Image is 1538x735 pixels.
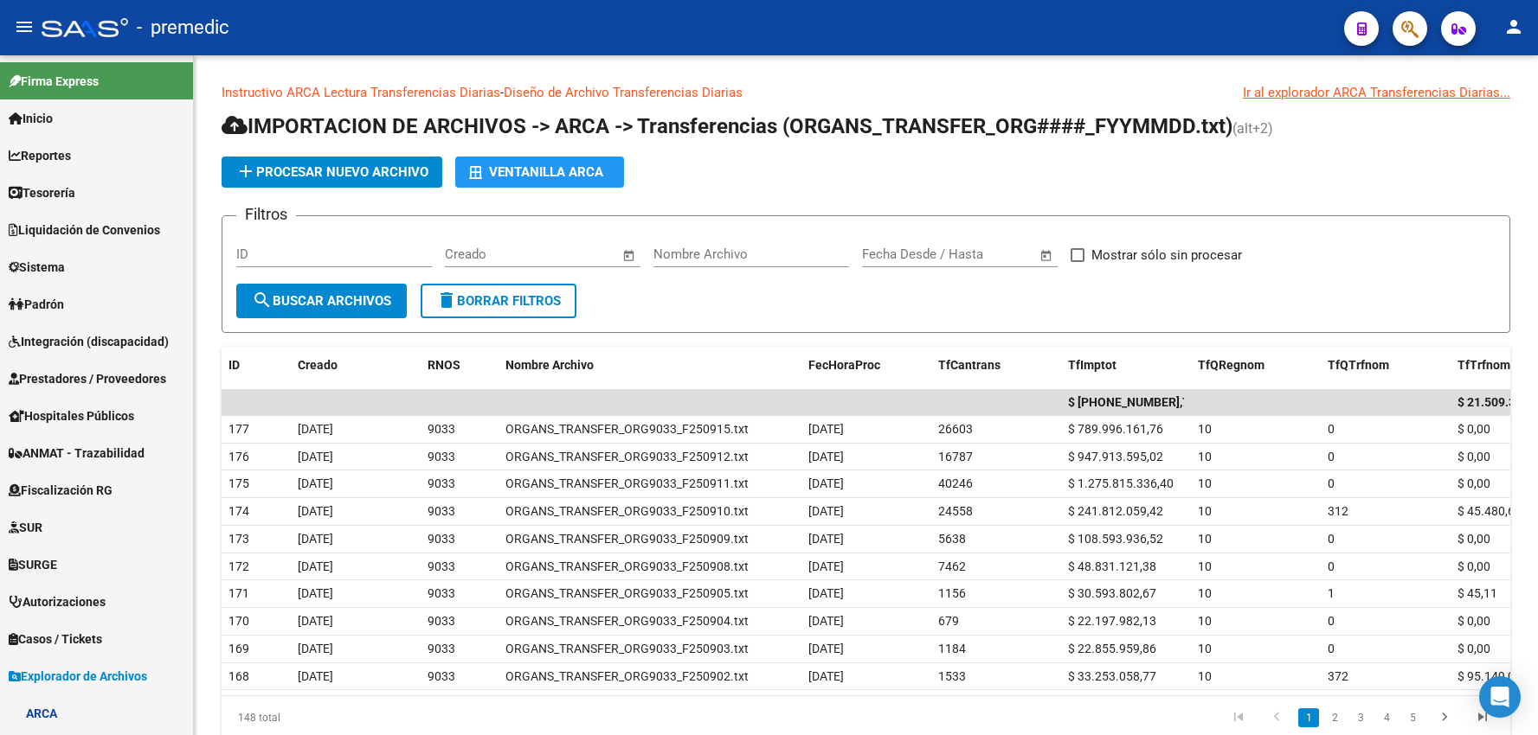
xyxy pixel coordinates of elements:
span: 9033 [428,476,455,490]
span: [DATE] [808,642,844,655]
span: 10 [1198,450,1212,463]
span: $ 0,00 [1458,642,1490,655]
a: 4 [1376,708,1397,727]
span: 312 [1328,504,1348,518]
span: 168 [228,669,249,683]
span: $ 95.149,09 [1458,669,1522,683]
span: 9033 [428,532,455,546]
span: 5638 [938,532,966,546]
span: [DATE] [298,669,333,683]
span: ORGANS_TRANSFER_ORG9033_F250915.txt [505,422,749,436]
mat-icon: person [1503,16,1524,37]
span: Buscar Archivos [252,293,391,309]
span: [DATE] [808,614,844,628]
span: 172 [228,559,249,573]
span: [DATE] [808,504,844,518]
input: Fecha inicio [445,246,515,262]
span: Borrar Filtros [436,293,561,309]
span: 10 [1198,669,1212,683]
button: Procesar nuevo archivo [222,157,442,188]
span: IMPORTACION DE ARCHIVOS -> ARCA -> Transferencias (ORGANS_TRANSFER_ORG####_FYYMMDD.txt) [222,114,1232,138]
datatable-header-cell: TfQRegnom [1191,347,1321,384]
li: page 1 [1296,703,1322,732]
span: [DATE] [298,614,333,628]
span: [DATE] [298,586,333,600]
span: ORGANS_TRANSFER_ORG9033_F250903.txt [505,642,749,655]
span: [DATE] [808,532,844,546]
a: go to previous page [1260,708,1293,727]
span: 175 [228,476,249,490]
span: 1184 [938,642,966,655]
span: 10 [1198,559,1212,573]
span: [DATE] [298,642,333,655]
span: 1533 [938,669,966,683]
span: ORGANS_TRANSFER_ORG9033_F250909.txt [505,532,749,546]
span: ORGANS_TRANSFER_ORG9033_F250902.txt [505,669,749,683]
span: 26603 [938,422,973,436]
li: page 5 [1400,703,1425,732]
span: - premedic [137,9,229,47]
span: $ 0,00 [1458,614,1490,628]
span: [DATE] [808,586,844,600]
span: $ 0,00 [1458,422,1490,436]
span: Reportes [9,146,71,165]
span: Mostrar sólo sin procesar [1091,245,1242,265]
span: $ 789.996.161,76 [1068,422,1163,436]
span: [DATE] [808,559,844,573]
button: Borrar Filtros [421,284,576,318]
mat-icon: search [252,290,273,310]
span: $ 0,00 [1458,532,1490,546]
div: Open Intercom Messenger [1479,676,1521,718]
span: $ 0,00 [1458,559,1490,573]
span: [DATE] [808,422,844,436]
span: $ 241.812.059,42 [1068,504,1163,518]
input: Fecha inicio [862,246,932,262]
a: Instructivo ARCA Lectura Transferencias Diarias [222,85,500,100]
span: 10 [1198,422,1212,436]
span: $ 22.855.959,86 [1068,642,1156,655]
span: Procesar nuevo archivo [235,164,428,180]
span: TfImptot [1068,358,1116,372]
span: [DATE] [808,669,844,683]
span: $ 45.480,65 [1458,504,1522,518]
span: ORGANS_TRANSFER_ORG9033_F250905.txt [505,586,749,600]
span: Casos / Tickets [9,630,102,649]
span: 0 [1328,642,1335,655]
mat-icon: menu [14,16,35,37]
span: $ 22.197.982,13 [1068,614,1156,628]
span: 10 [1198,532,1212,546]
span: ORGANS_TRANSFER_ORG9033_F250911.txt [505,476,749,490]
datatable-header-cell: RNOS [421,347,499,384]
span: [DATE] [298,532,333,546]
span: Firma Express [9,72,99,91]
span: $ 108.593.936,52 [1068,532,1163,546]
span: TfQRegnom [1198,358,1265,372]
span: 176 [228,450,249,463]
mat-icon: delete [436,290,457,310]
span: 10 [1198,476,1212,490]
span: 171 [228,586,249,600]
p: - [222,83,1510,102]
span: ANMAT - Trazabilidad [9,444,145,463]
span: Tesorería [9,183,75,202]
span: 9033 [428,422,455,436]
span: Nombre Archivo [505,358,594,372]
span: ORGANS_TRANSFER_ORG9033_F250912.txt [505,450,749,463]
span: 170 [228,614,249,628]
span: TfQTrfnom [1328,358,1389,372]
a: go to first page [1222,708,1255,727]
button: Ventanilla ARCA [455,157,624,188]
a: go to last page [1466,708,1499,727]
span: SUR [9,518,42,537]
span: Prestadores / Proveedores [9,369,166,388]
span: Hospitales Públicos [9,406,134,425]
span: 9033 [428,614,455,628]
span: 177 [228,422,249,436]
span: $ 45,11 [1458,586,1497,600]
datatable-header-cell: TfQTrfnom [1321,347,1451,384]
datatable-header-cell: TfCantrans [931,347,1061,384]
span: 174 [228,504,249,518]
a: 3 [1350,708,1371,727]
span: [DATE] [298,504,333,518]
datatable-header-cell: TfImptot [1061,347,1191,384]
